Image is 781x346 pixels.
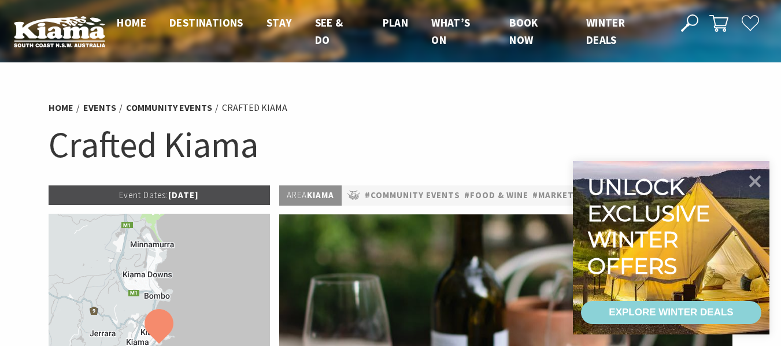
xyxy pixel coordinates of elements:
[49,185,271,205] p: [DATE]
[105,14,668,49] nav: Main Menu
[509,16,538,47] span: Book now
[609,301,733,324] div: EXPLORE WINTER DEALS
[464,188,528,203] a: #Food & Wine
[83,102,116,114] a: Events
[49,102,73,114] a: Home
[49,121,733,168] h1: Crafted Kiama
[117,16,146,29] span: Home
[586,16,625,47] span: Winter Deals
[222,101,287,116] li: Crafted Kiama
[587,174,715,279] div: Unlock exclusive winter offers
[14,16,105,47] img: Kiama Logo
[279,185,342,206] p: Kiama
[581,301,761,324] a: EXPLORE WINTER DEALS
[169,16,243,29] span: Destinations
[532,188,580,203] a: #Markets
[365,188,460,203] a: #Community Events
[383,16,409,29] span: Plan
[126,102,212,114] a: Community Events
[287,189,307,200] span: Area
[431,16,470,47] span: What’s On
[315,16,343,47] span: See & Do
[119,189,168,200] span: Event Dates:
[266,16,292,29] span: Stay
